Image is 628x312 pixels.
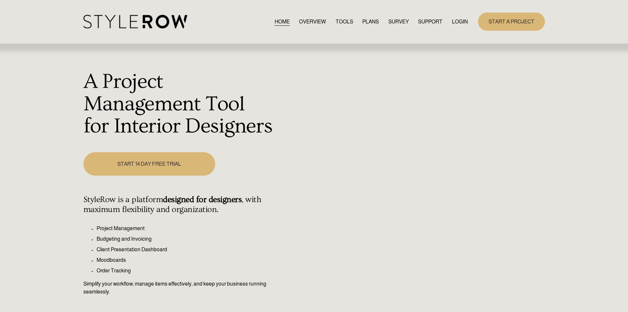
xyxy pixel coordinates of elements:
p: Simplify your workflow, manage items effectively, and keep your business running seamlessly. [83,280,274,296]
strong: designed for designers [163,195,242,204]
a: folder dropdown [418,17,442,26]
p: Order Tracking [97,267,274,275]
a: START A PROJECT [478,13,545,31]
p: Project Management [97,225,274,232]
a: TOOLS [336,17,353,26]
a: HOME [275,17,290,26]
span: SUPPORT [418,18,442,26]
p: Client Presentation Dashboard [97,246,274,254]
a: LOGIN [452,17,468,26]
a: OVERVIEW [299,17,326,26]
p: Moodboards [97,256,274,264]
a: PLANS [362,17,379,26]
h4: StyleRow is a platform , with maximum flexibility and organization. [83,195,274,215]
img: StyleRow [83,15,187,28]
a: SURVEY [388,17,409,26]
a: START 14 DAY FREE TRIAL [83,152,215,176]
h1: A Project Management Tool for Interior Designers [83,71,274,138]
p: Budgeting and Invoicing [97,235,274,243]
